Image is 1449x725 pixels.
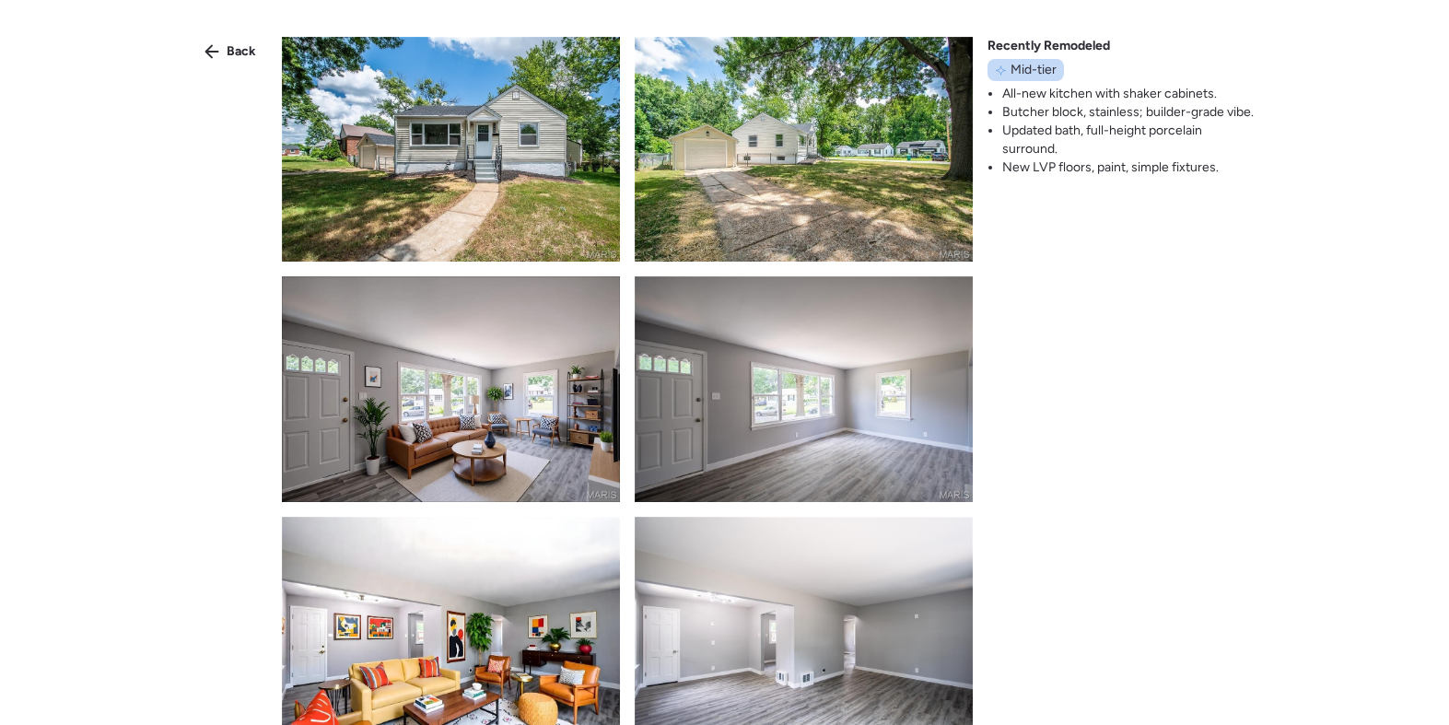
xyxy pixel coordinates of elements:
img: product [282,37,620,262]
img: product [635,37,973,262]
li: Updated bath, full-height porcelain surround. [1002,122,1256,158]
img: product [282,276,620,501]
img: product [635,276,973,501]
li: Butcher block, stainless; builder-grade vibe. [1002,103,1256,122]
li: All-new kitchen with shaker cabinets. [1002,85,1256,103]
span: Mid-tier [1011,61,1057,79]
span: Back [227,42,256,61]
span: Recently Remodeled [987,37,1110,55]
li: New LVP floors, paint, simple fixtures. [1002,158,1256,177]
